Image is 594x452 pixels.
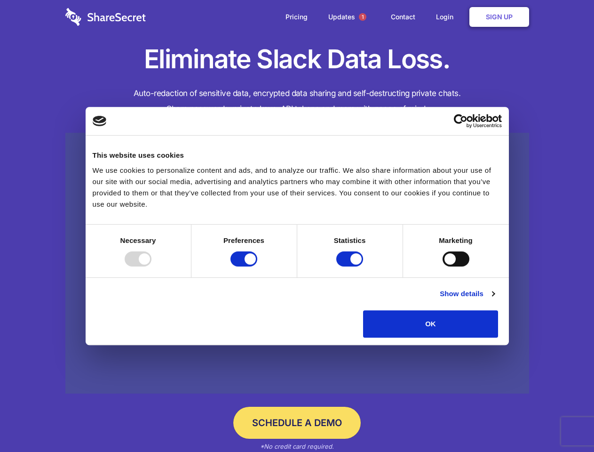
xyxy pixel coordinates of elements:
h4: Auto-redaction of sensitive data, encrypted data sharing and self-destructing private chats. Shar... [65,86,529,117]
em: *No credit card required. [260,443,334,450]
strong: Marketing [439,236,473,244]
div: We use cookies to personalize content and ads, and to analyze our traffic. We also share informat... [93,165,502,210]
a: Contact [381,2,425,32]
span: 1 [359,13,366,21]
img: logo-wordmark-white-trans-d4663122ce5f474addd5e946df7df03e33cb6a1c49d2221995e7729f52c070b2.svg [65,8,146,26]
strong: Statistics [334,236,366,244]
a: Show details [440,288,494,299]
a: Wistia video thumbnail [65,133,529,394]
a: Login [427,2,467,32]
a: Schedule a Demo [233,407,361,439]
strong: Necessary [120,236,156,244]
button: OK [363,310,498,338]
a: Pricing [276,2,317,32]
a: Usercentrics Cookiebot - opens in a new window [420,114,502,128]
strong: Preferences [223,236,264,244]
div: This website uses cookies [93,150,502,161]
a: Sign Up [469,7,529,27]
h1: Eliminate Slack Data Loss. [65,42,529,76]
img: logo [93,116,107,126]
